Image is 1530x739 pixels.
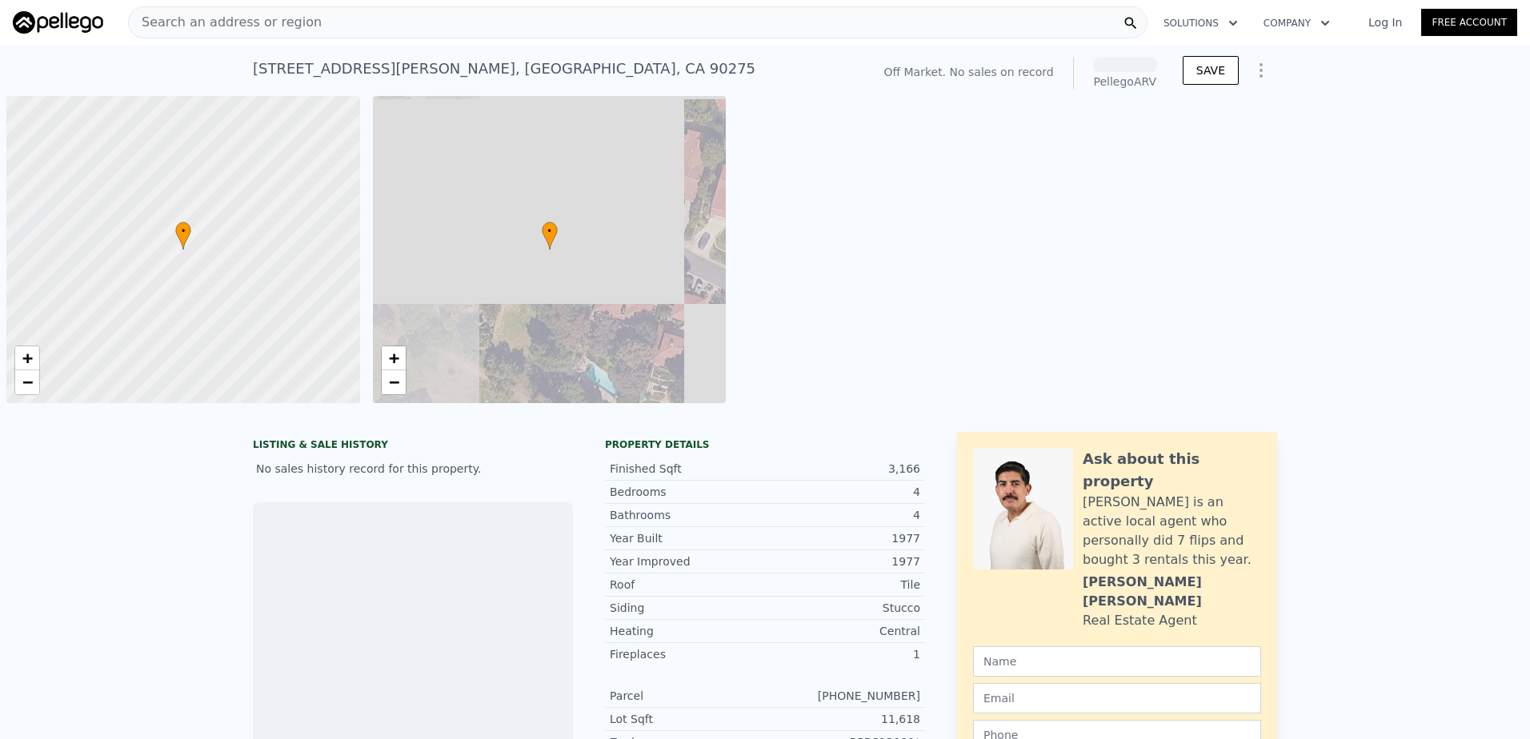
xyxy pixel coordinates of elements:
[883,64,1053,80] div: Off Market. No sales on record
[610,688,765,704] div: Parcel
[610,484,765,500] div: Bedrooms
[973,646,1261,677] input: Name
[610,530,765,546] div: Year Built
[765,688,920,704] div: [PHONE_NUMBER]
[1083,611,1197,630] div: Real Estate Agent
[765,507,920,523] div: 4
[253,454,573,483] div: No sales history record for this property.
[1093,74,1157,90] div: Pellego ARV
[1083,448,1261,493] div: Ask about this property
[1245,54,1277,86] button: Show Options
[610,507,765,523] div: Bathrooms
[765,577,920,593] div: Tile
[382,346,406,370] a: Zoom in
[1421,9,1517,36] a: Free Account
[253,438,573,454] div: LISTING & SALE HISTORY
[610,577,765,593] div: Roof
[610,600,765,616] div: Siding
[765,623,920,639] div: Central
[1151,9,1251,38] button: Solutions
[605,438,925,451] div: Property details
[15,346,39,370] a: Zoom in
[765,600,920,616] div: Stucco
[253,58,755,80] div: [STREET_ADDRESS][PERSON_NAME] , [GEOGRAPHIC_DATA] , CA 90275
[765,461,920,477] div: 3,166
[1083,573,1261,611] div: [PERSON_NAME] [PERSON_NAME]
[175,222,191,250] div: •
[542,224,558,238] span: •
[382,370,406,394] a: Zoom out
[765,553,920,569] div: 1977
[15,370,39,394] a: Zoom out
[973,683,1261,713] input: Email
[13,11,103,34] img: Pellego
[610,646,765,662] div: Fireplaces
[542,222,558,250] div: •
[610,711,765,727] div: Lot Sqft
[388,348,399,368] span: +
[610,623,765,639] div: Heating
[1251,9,1343,38] button: Company
[610,461,765,477] div: Finished Sqft
[129,13,322,32] span: Search an address or region
[1183,56,1239,85] button: SAVE
[1349,14,1421,30] a: Log In
[22,372,33,392] span: −
[175,224,191,238] span: •
[22,348,33,368] span: +
[765,484,920,500] div: 4
[388,372,399,392] span: −
[765,530,920,546] div: 1977
[610,553,765,569] div: Year Improved
[765,646,920,662] div: 1
[765,711,920,727] div: 11,618
[1083,493,1261,569] div: [PERSON_NAME] is an active local agent who personally did 7 flips and bought 3 rentals this year.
